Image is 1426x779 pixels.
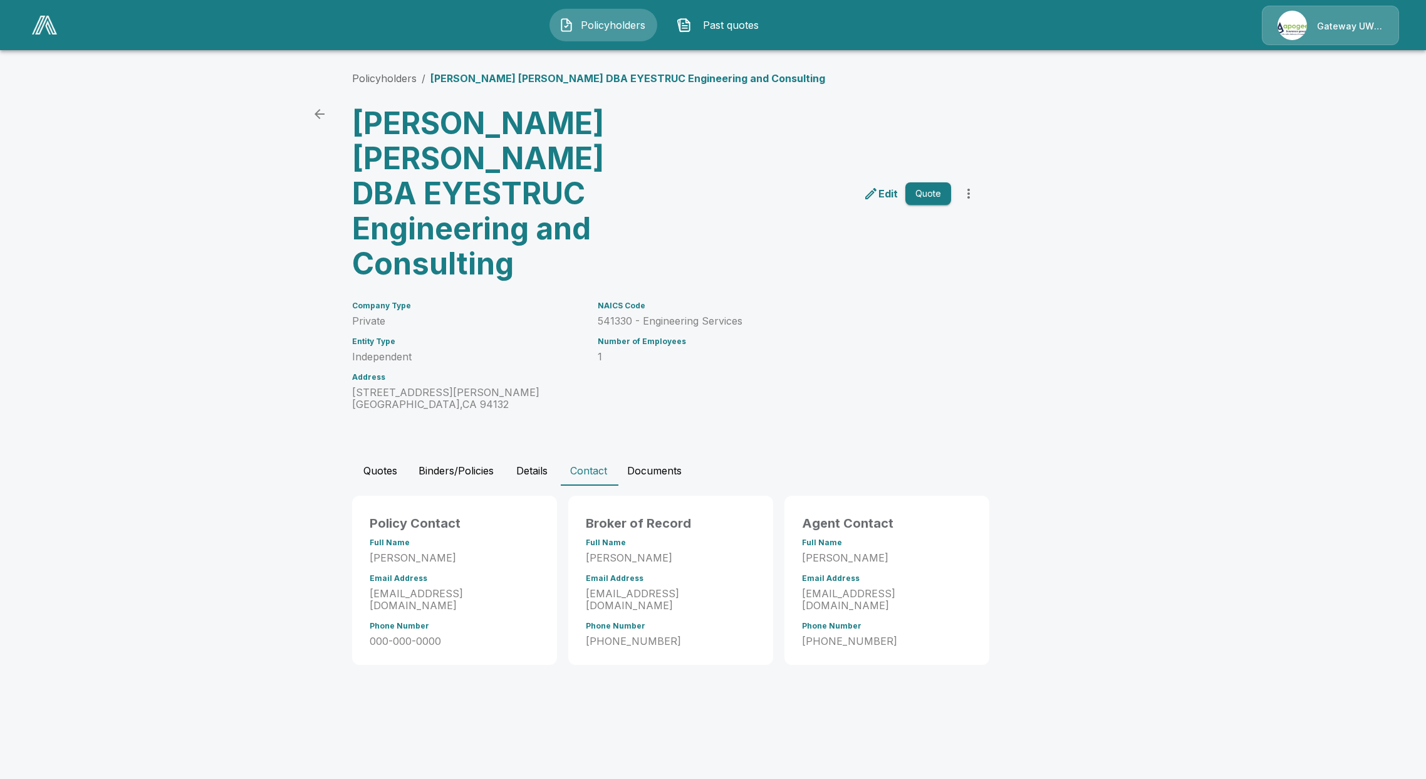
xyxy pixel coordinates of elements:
[352,106,662,281] h3: [PERSON_NAME] [PERSON_NAME] DBA EYESTRUC Engineering and Consulting
[802,574,972,583] h6: Email Address
[352,456,409,486] button: Quotes
[352,373,583,382] h6: Address
[370,513,539,533] h6: Policy Contact
[370,635,539,647] p: 000-000-0000
[617,456,692,486] button: Documents
[560,456,617,486] button: Contact
[549,9,657,41] button: Policyholders IconPolicyholders
[409,456,504,486] button: Binders/Policies
[878,186,898,201] p: Edit
[598,351,951,363] p: 1
[307,102,332,127] a: back
[802,538,972,547] h6: Full Name
[586,588,756,612] p: [EMAIL_ADDRESS][DOMAIN_NAME]
[586,513,756,533] h6: Broker of Record
[802,513,972,533] h6: Agent Contact
[677,18,692,33] img: Past quotes Icon
[802,635,972,647] p: [PHONE_NUMBER]
[370,538,539,547] h6: Full Name
[504,456,560,486] button: Details
[598,315,951,327] p: 541330 - Engineering Services
[861,184,900,204] a: edit
[352,315,583,327] p: Private
[430,71,825,86] p: [PERSON_NAME] [PERSON_NAME] DBA EYESTRUC Engineering and Consulting
[559,18,574,33] img: Policyholders Icon
[352,337,583,346] h6: Entity Type
[579,18,648,33] span: Policyholders
[697,18,766,33] span: Past quotes
[667,9,775,41] button: Past quotes IconPast quotes
[352,387,583,410] p: [STREET_ADDRESS][PERSON_NAME] [GEOGRAPHIC_DATA] , CA 94132
[598,337,951,346] h6: Number of Employees
[1317,20,1383,33] p: Gateway UW dba Apogee
[586,538,756,547] h6: Full Name
[32,16,57,34] img: AA Logo
[422,71,425,86] li: /
[586,552,756,564] p: [PERSON_NAME]
[1278,11,1307,40] img: Agency Icon
[370,574,539,583] h6: Email Address
[370,588,539,612] p: [EMAIL_ADDRESS][DOMAIN_NAME]
[352,351,583,363] p: Independent
[352,71,825,86] nav: breadcrumb
[352,72,417,85] a: Policyholders
[802,552,972,564] p: [PERSON_NAME]
[352,301,583,310] h6: Company Type
[586,622,756,630] h6: Phone Number
[586,635,756,647] p: [PHONE_NUMBER]
[905,182,951,206] button: Quote
[802,588,972,612] p: [EMAIL_ADDRESS][DOMAIN_NAME]
[1262,6,1399,45] a: Agency IconGateway UW dba Apogee
[802,622,972,630] h6: Phone Number
[370,622,539,630] h6: Phone Number
[586,574,756,583] h6: Email Address
[370,552,539,564] p: [PERSON_NAME]
[598,301,951,310] h6: NAICS Code
[352,456,1074,486] div: policyholder tabs
[956,181,981,206] button: more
